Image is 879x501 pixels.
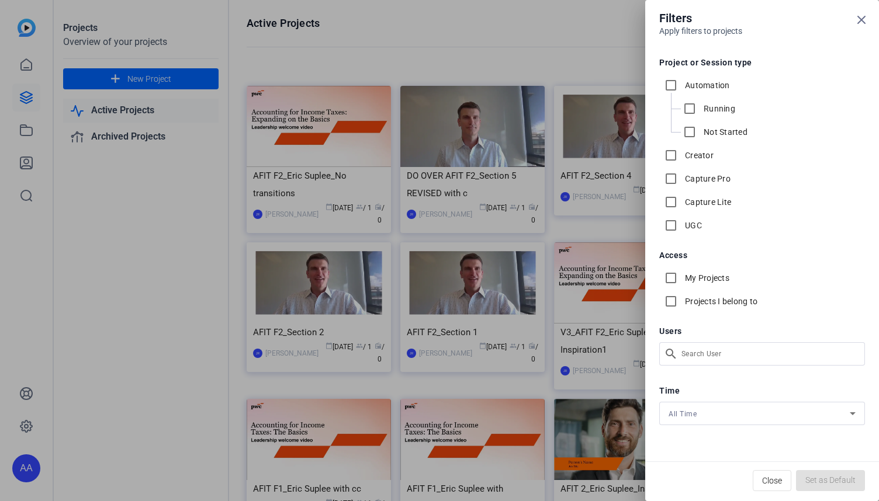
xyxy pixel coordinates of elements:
label: Capture Pro [683,173,731,185]
label: UGC [683,220,702,231]
mat-icon: search [659,342,679,366]
label: Capture Lite [683,196,731,208]
label: Running [701,103,735,114]
h5: Access [659,251,865,259]
span: Close [762,469,782,492]
h4: Filters [659,9,865,27]
h6: Apply filters to projects [659,27,865,35]
button: Close [753,470,791,491]
label: Not Started [701,126,748,138]
label: Creator [683,149,714,161]
label: My Projects [683,272,729,284]
input: Search User [681,347,856,361]
h5: Project or Session type [659,58,865,67]
h5: Users [659,327,865,335]
h5: Time [659,387,865,395]
span: All Time [669,410,697,418]
label: Projects I belong to [683,295,757,307]
label: Automation [683,79,730,91]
